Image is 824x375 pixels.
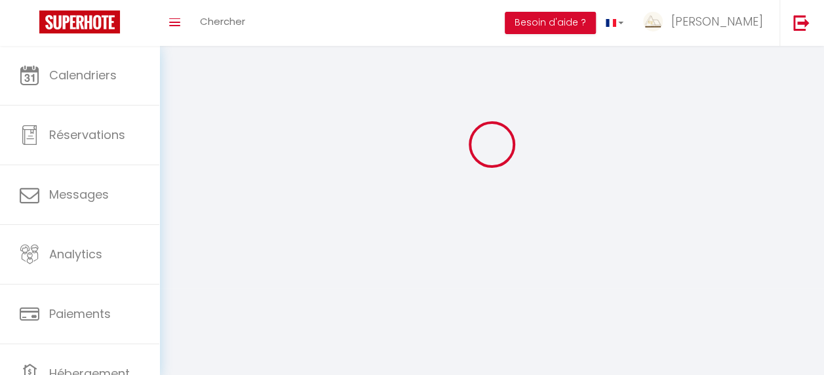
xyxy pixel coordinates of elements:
span: Réservations [49,127,125,143]
span: Paiements [49,306,111,322]
span: Calendriers [49,67,117,83]
img: ... [643,12,663,31]
span: Chercher [200,14,245,28]
span: [PERSON_NAME] [671,13,763,30]
span: Messages [49,186,109,203]
button: Besoin d'aide ? [505,12,596,34]
img: logout [793,14,810,31]
button: Ouvrir le widget de chat LiveChat [10,5,50,45]
img: Super Booking [39,10,120,33]
span: Analytics [49,246,102,262]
